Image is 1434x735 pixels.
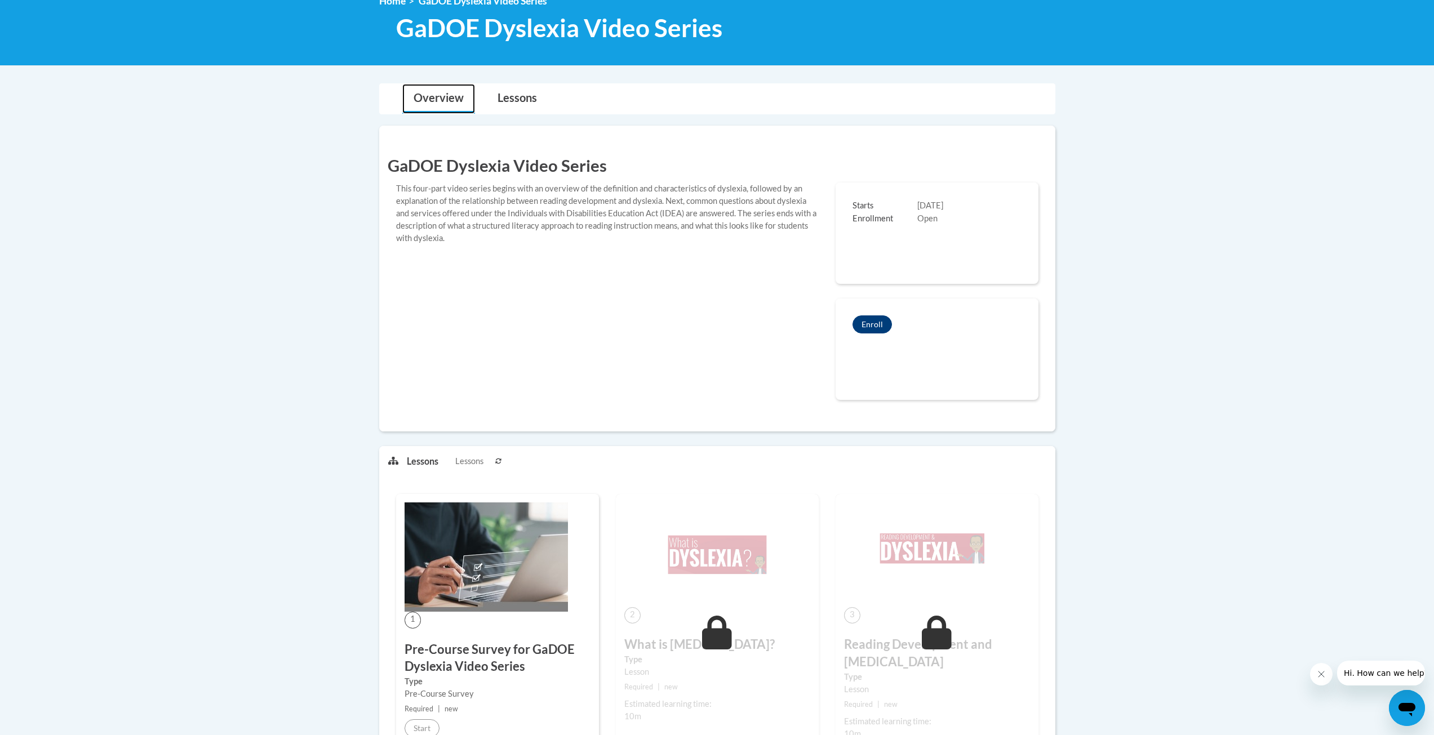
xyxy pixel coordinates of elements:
[405,612,421,628] span: 1
[917,201,943,210] span: [DATE]
[624,502,810,607] img: Course Image
[844,700,873,709] span: Required
[624,698,810,710] div: Estimated learning time:
[877,700,880,709] span: |
[853,200,917,212] span: Starts
[1389,690,1425,726] iframe: Button to launch messaging window
[844,502,1030,607] img: Course Image
[664,683,678,691] span: new
[405,705,433,713] span: Required
[486,84,548,114] a: Lessons
[388,182,827,244] div: This four-part video series begins with an overview of the definition and characteristics of dysl...
[388,154,1047,177] h1: GaDOE Dyslexia Video Series
[7,8,91,17] span: Hi. How can we help?
[407,455,438,467] p: Lessons
[405,675,591,688] label: Type
[844,715,1030,728] div: Estimated learning time:
[624,653,810,666] label: Type
[1310,663,1333,685] iframe: Close message
[438,705,440,713] span: |
[624,607,641,623] span: 2
[405,688,591,700] div: Pre-Course Survey
[402,84,475,114] a: Overview
[917,213,938,223] span: Open
[844,683,1030,696] div: Lesson
[455,455,483,467] span: Lessons
[844,607,860,623] span: 3
[405,502,568,612] img: Course Image
[624,683,653,691] span: Required
[844,636,1030,671] h3: Reading Development and [MEDICAL_DATA]
[624,636,810,653] h3: What is [MEDICAL_DATA]?
[884,700,898,709] span: new
[1337,661,1425,685] iframe: Message from company
[624,711,641,721] span: 10m
[624,666,810,678] div: Lesson
[658,683,660,691] span: |
[853,213,917,225] span: Enrollment
[405,641,591,676] h3: Pre-Course Survey for GaDOE Dyslexia Video Series
[445,705,458,713] span: new
[396,13,722,43] span: GaDOE Dyslexia Video Series
[853,315,892,333] button: GaDOE Dyslexia Video Series
[844,671,1030,683] label: Type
